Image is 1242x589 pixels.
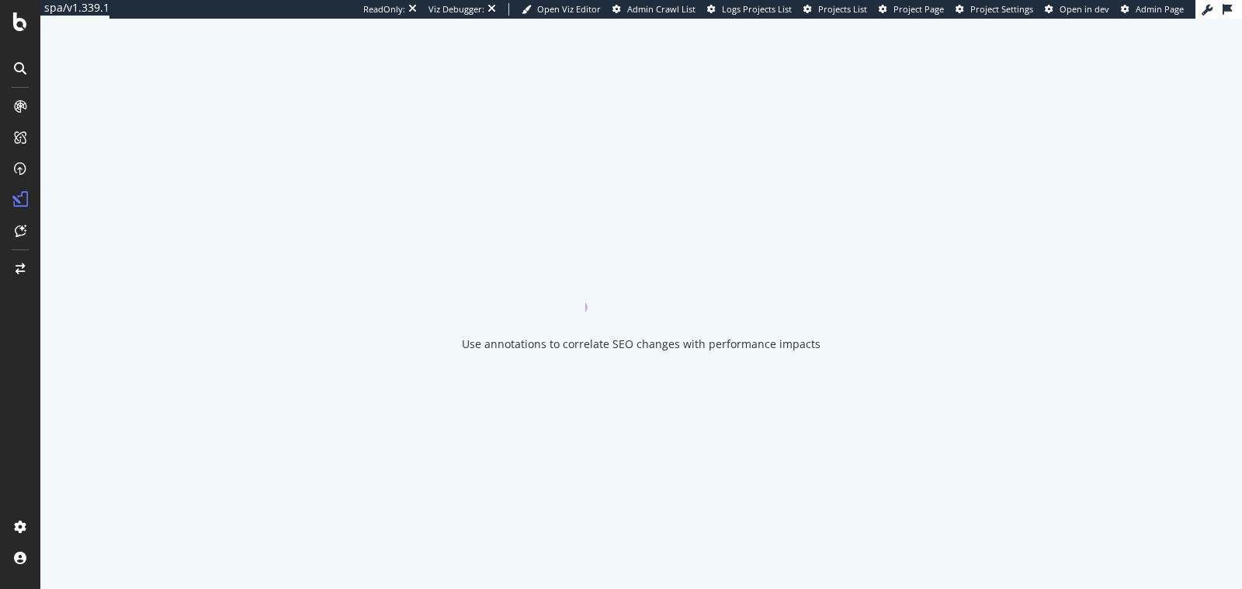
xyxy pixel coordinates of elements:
a: Project Page [879,3,944,16]
span: Open in dev [1060,3,1109,15]
a: Open Viz Editor [522,3,601,16]
span: Project Page [893,3,944,15]
div: Use annotations to correlate SEO changes with performance impacts [462,336,820,352]
a: Logs Projects List [707,3,792,16]
div: animation [585,256,697,312]
span: Projects List [818,3,867,15]
span: Logs Projects List [722,3,792,15]
span: Admin Crawl List [627,3,696,15]
a: Admin Crawl List [612,3,696,16]
div: ReadOnly: [363,3,405,16]
a: Admin Page [1121,3,1184,16]
span: Admin Page [1136,3,1184,15]
a: Project Settings [956,3,1033,16]
a: Open in dev [1045,3,1109,16]
a: Projects List [803,3,867,16]
span: Project Settings [970,3,1033,15]
div: Viz Debugger: [428,3,484,16]
span: Open Viz Editor [537,3,601,15]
